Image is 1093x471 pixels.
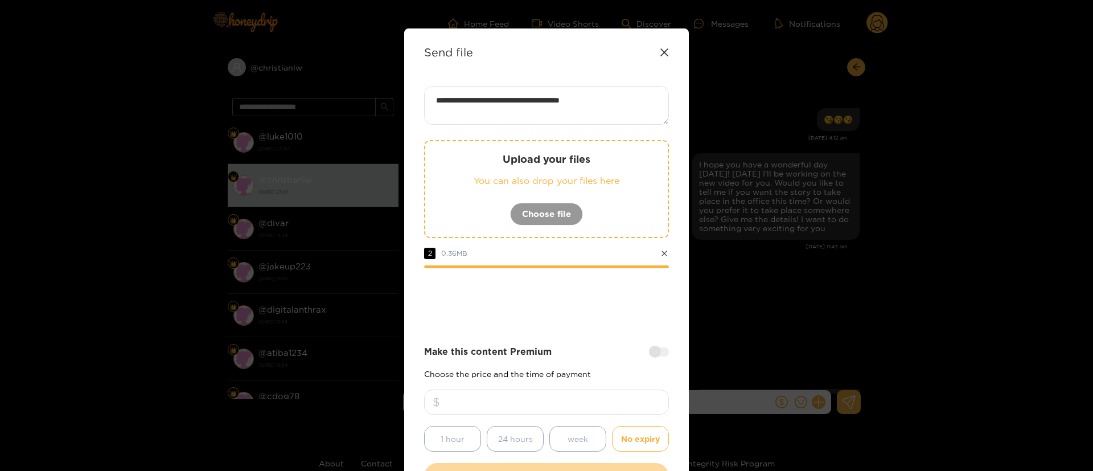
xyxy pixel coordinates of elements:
[424,370,669,378] p: Choose the price and the time of payment
[441,249,467,257] span: 0.36 MB
[568,432,588,445] span: week
[487,426,544,452] button: 24 hours
[612,426,669,452] button: No expiry
[424,248,435,259] span: 2
[424,426,481,452] button: 1 hour
[448,153,645,166] p: Upload your files
[441,432,465,445] span: 1 hour
[498,432,533,445] span: 24 hours
[448,174,645,187] p: You can also drop your files here
[621,432,660,445] span: No expiry
[510,203,583,226] button: Choose file
[424,345,552,358] strong: Make this content Premium
[549,426,606,452] button: week
[424,46,473,59] strong: Send file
